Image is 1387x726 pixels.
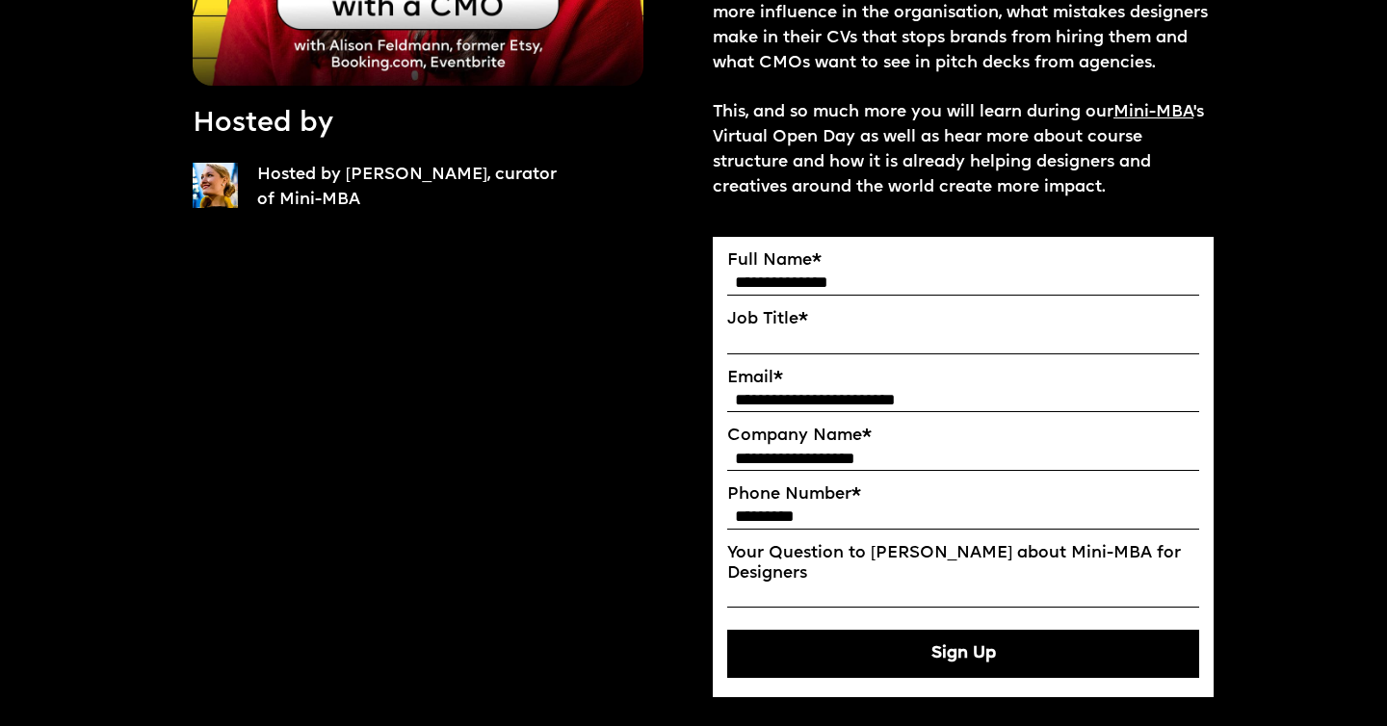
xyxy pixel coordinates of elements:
label: Your Question to [PERSON_NAME] about Mini-MBA for Designers [727,544,1199,583]
p: Hosted by [PERSON_NAME], curator of Mini-MBA [257,163,563,213]
label: Full Name [727,251,1199,272]
a: Mini-MBA [1113,104,1193,120]
button: Sign Up [727,630,1199,678]
label: Phone Number [727,485,1199,506]
label: Company Name [727,427,1199,447]
label: Job Title [727,310,1199,330]
p: Hosted by [193,105,333,143]
label: Email [727,369,1199,389]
